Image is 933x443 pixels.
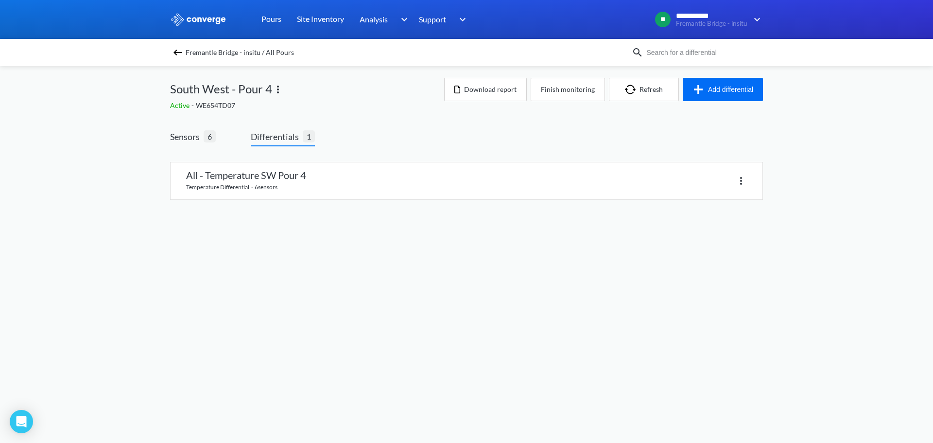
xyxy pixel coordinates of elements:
img: backspace.svg [172,47,184,58]
img: downArrow.svg [395,14,410,25]
button: Add differential [683,78,763,101]
img: icon-plus.svg [692,84,708,95]
span: Analysis [360,13,388,25]
span: 6 [204,130,216,142]
span: Active [170,101,191,109]
span: - [191,101,196,109]
span: Support [419,13,446,25]
span: Fremantle Bridge - insitu / All Pours [186,46,294,59]
img: logo_ewhite.svg [170,13,226,26]
button: Refresh [609,78,679,101]
span: South West - Pour 4 [170,80,272,98]
span: 1 [303,130,315,142]
span: Differentials [251,130,303,143]
button: Finish monitoring [531,78,605,101]
img: more.svg [272,84,284,95]
img: icon-file.svg [454,86,460,93]
input: Search for a differential [643,47,761,58]
img: downArrow.svg [453,14,468,25]
img: downArrow.svg [747,14,763,25]
div: WE654TD07 [170,100,444,111]
div: Open Intercom Messenger [10,410,33,433]
button: Download report [444,78,527,101]
span: Sensors [170,130,204,143]
img: icon-refresh.svg [625,85,639,94]
img: icon-search.svg [632,47,643,58]
span: Fremantle Bridge - insitu [676,20,747,27]
img: more.svg [735,175,747,187]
